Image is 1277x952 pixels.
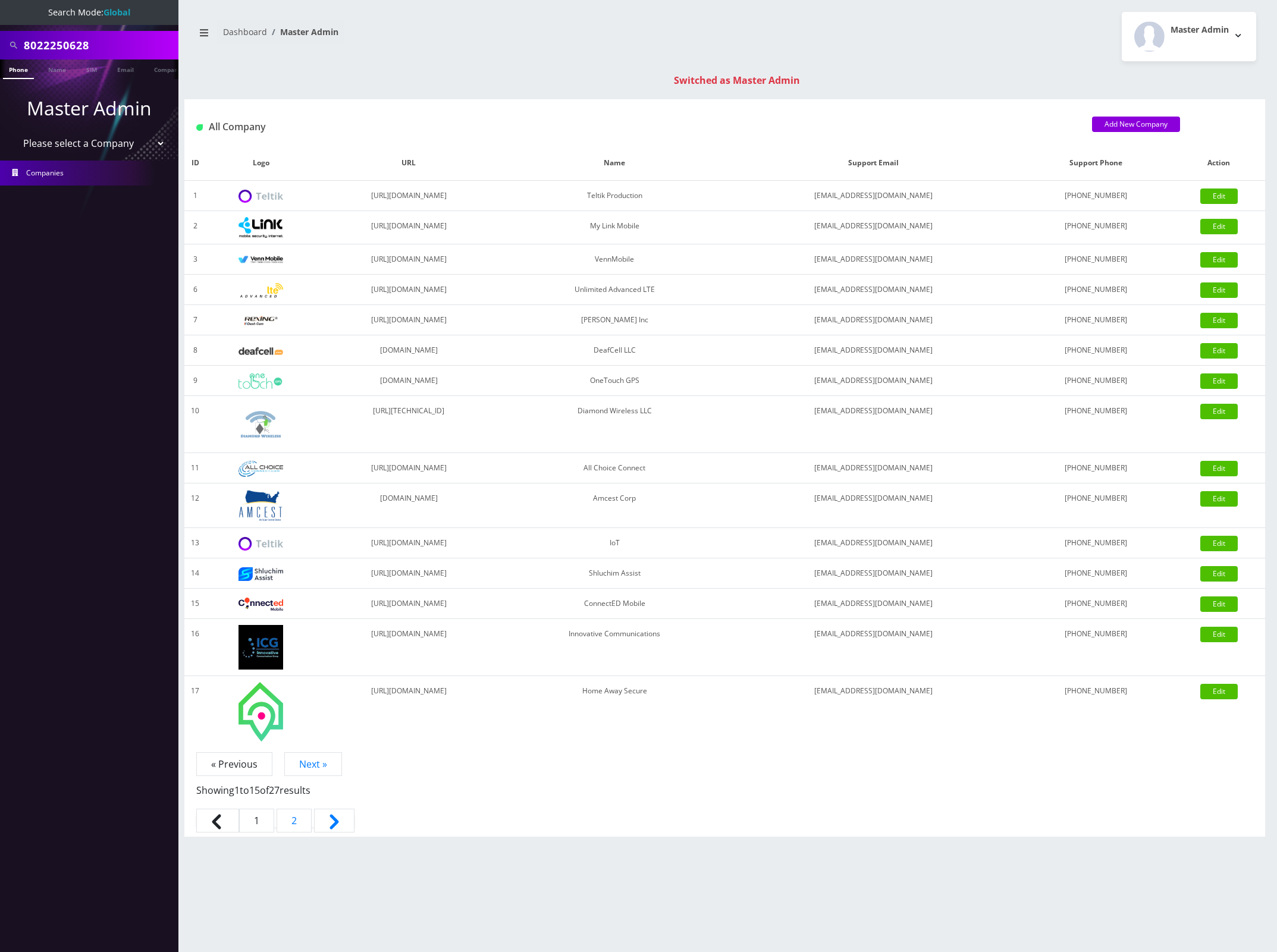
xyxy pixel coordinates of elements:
[103,7,130,18] strong: Global
[184,181,206,211] td: 1
[1019,453,1173,483] td: [PHONE_NUMBER]
[1122,12,1256,61] button: Master Admin
[1200,252,1238,268] a: Edit
[206,146,316,181] th: Logo
[1200,219,1238,234] a: Edit
[26,168,64,178] span: Companies
[184,676,206,747] td: 17
[316,146,502,181] th: URL
[1173,146,1265,181] th: Action
[502,483,727,528] td: Amcest Corp
[1019,211,1173,244] td: [PHONE_NUMBER]
[249,784,260,797] span: 15
[727,335,1019,366] td: [EMAIL_ADDRESS][DOMAIN_NAME]
[269,784,280,797] span: 27
[184,453,206,483] td: 11
[1019,676,1173,747] td: [PHONE_NUMBER]
[284,752,342,776] a: Next »
[239,283,283,298] img: Unlimited Advanced LTE
[1019,483,1173,528] td: [PHONE_NUMBER]
[1200,491,1238,507] a: Edit
[193,20,716,54] nav: breadcrumb
[196,757,1253,837] nav: Pagination Navigation
[239,682,283,742] img: Home Away Secure
[502,528,727,558] td: IoT
[1200,461,1238,476] a: Edit
[1019,244,1173,275] td: [PHONE_NUMBER]
[727,483,1019,528] td: [EMAIL_ADDRESS][DOMAIN_NAME]
[316,453,502,483] td: [URL][DOMAIN_NAME]
[239,567,283,581] img: Shluchim Assist
[184,589,206,619] td: 15
[727,366,1019,396] td: [EMAIL_ADDRESS][DOMAIN_NAME]
[502,558,727,589] td: Shluchim Assist
[234,784,240,797] span: 1
[1200,536,1238,551] a: Edit
[184,396,206,453] td: 10
[1019,396,1173,453] td: [PHONE_NUMBER]
[727,676,1019,747] td: [EMAIL_ADDRESS][DOMAIN_NAME]
[1019,181,1173,211] td: [PHONE_NUMBER]
[727,453,1019,483] td: [EMAIL_ADDRESS][DOMAIN_NAME]
[184,335,206,366] td: 8
[223,26,267,37] a: Dashboard
[196,809,239,832] span: &laquo; Previous
[727,589,1019,619] td: [EMAIL_ADDRESS][DOMAIN_NAME]
[502,396,727,453] td: Diamond Wireless LLC
[727,275,1019,305] td: [EMAIL_ADDRESS][DOMAIN_NAME]
[196,771,1253,797] p: Showing to of results
[502,335,727,366] td: DeafCell LLC
[502,453,727,483] td: All Choice Connect
[727,528,1019,558] td: [EMAIL_ADDRESS][DOMAIN_NAME]
[184,305,206,335] td: 7
[267,26,338,38] li: Master Admin
[1019,305,1173,335] td: [PHONE_NUMBER]
[502,366,727,396] td: OneTouch GPS
[316,589,502,619] td: [URL][DOMAIN_NAME]
[184,558,206,589] td: 14
[196,121,1074,133] h1: All Company
[184,146,206,181] th: ID
[1019,335,1173,366] td: [PHONE_NUMBER]
[80,59,103,78] a: SIM
[316,558,502,589] td: [URL][DOMAIN_NAME]
[196,124,203,131] img: All Company
[148,59,188,78] a: Company
[316,244,502,275] td: [URL][DOMAIN_NAME]
[239,489,283,521] img: Amcest Corp
[502,275,727,305] td: Unlimited Advanced LTE
[1092,117,1180,132] a: Add New Company
[1200,313,1238,328] a: Edit
[277,809,312,832] a: Go to page 2
[502,676,727,747] td: Home Away Secure
[316,305,502,335] td: [URL][DOMAIN_NAME]
[316,396,502,453] td: [URL][TECHNICAL_ID]
[239,809,274,832] span: 1
[1200,627,1238,642] a: Edit
[1019,558,1173,589] td: [PHONE_NUMBER]
[502,305,727,335] td: [PERSON_NAME] Inc
[1171,25,1229,35] h2: Master Admin
[502,589,727,619] td: ConnectED Mobile
[1200,684,1238,699] a: Edit
[239,373,283,389] img: OneTouch GPS
[239,537,283,551] img: IoT
[1019,275,1173,305] td: [PHONE_NUMBER]
[502,146,727,181] th: Name
[502,211,727,244] td: My Link Mobile
[1019,619,1173,676] td: [PHONE_NUMBER]
[24,34,175,56] input: Search All Companies
[727,211,1019,244] td: [EMAIL_ADDRESS][DOMAIN_NAME]
[316,366,502,396] td: [DOMAIN_NAME]
[239,598,283,611] img: ConnectED Mobile
[316,211,502,244] td: [URL][DOMAIN_NAME]
[196,752,272,776] span: « Previous
[316,275,502,305] td: [URL][DOMAIN_NAME]
[1019,589,1173,619] td: [PHONE_NUMBER]
[48,7,130,18] span: Search Mode:
[727,305,1019,335] td: [EMAIL_ADDRESS][DOMAIN_NAME]
[239,402,283,447] img: Diamond Wireless LLC
[184,757,1265,837] nav: Page navigation example
[727,181,1019,211] td: [EMAIL_ADDRESS][DOMAIN_NAME]
[196,73,1277,87] div: Switched as Master Admin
